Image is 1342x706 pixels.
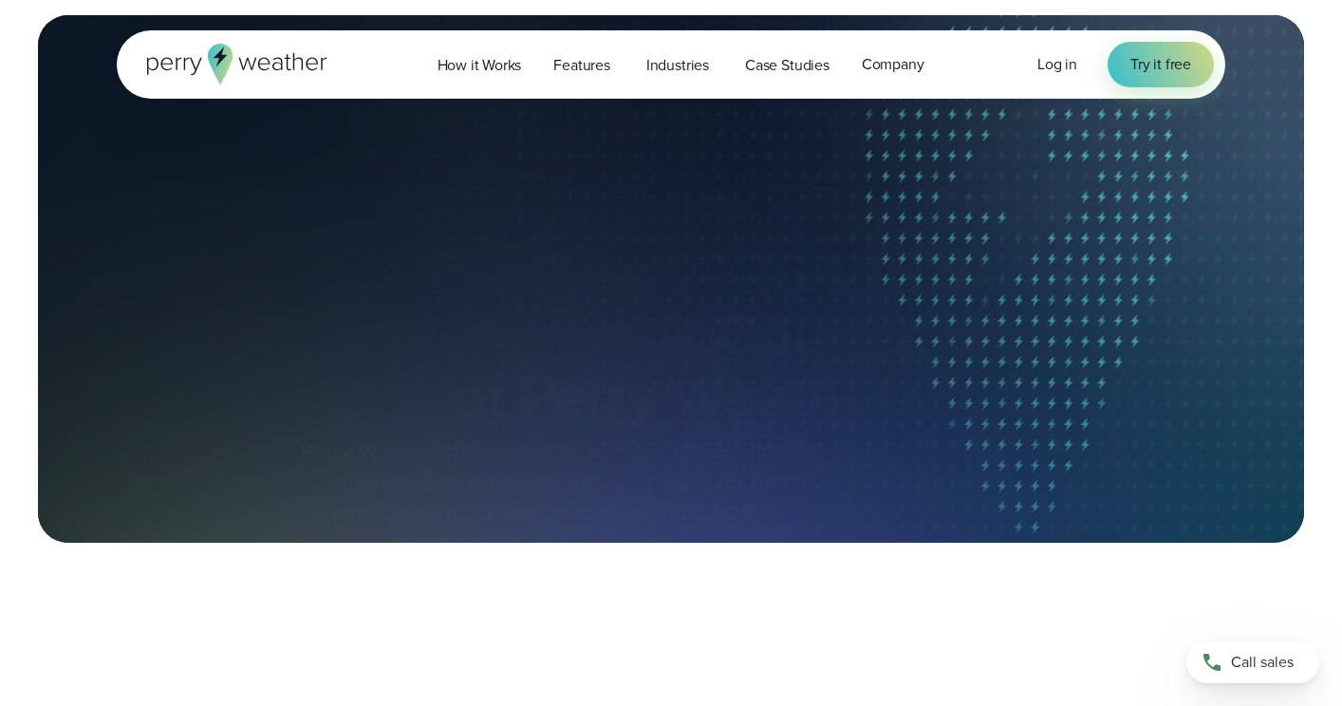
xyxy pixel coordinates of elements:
[1037,53,1077,75] span: Log in
[1231,651,1294,674] span: Call sales
[421,46,538,84] a: How it Works
[553,54,610,77] span: Features
[862,53,924,76] span: Company
[438,54,522,77] span: How it Works
[729,46,846,84] a: Case Studies
[745,54,829,77] span: Case Studies
[646,54,709,77] span: Industries
[1108,42,1214,87] a: Try it free
[1037,53,1077,76] a: Log in
[1130,53,1191,76] span: Try it free
[1186,641,1319,683] a: Call sales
